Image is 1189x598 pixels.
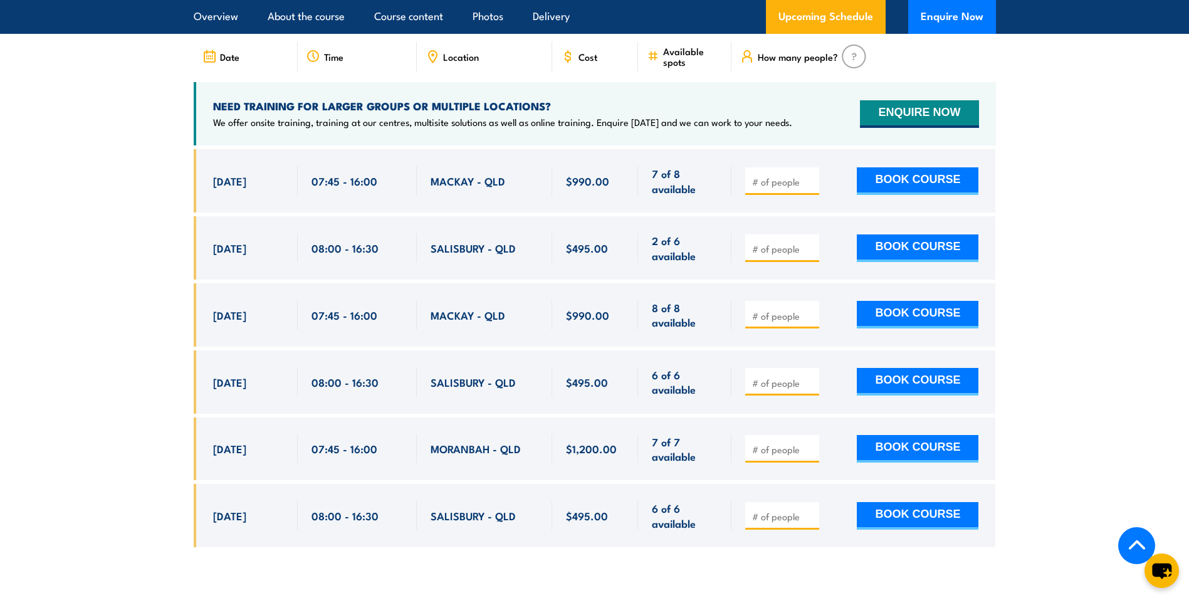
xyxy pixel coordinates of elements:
input: # of people [752,377,815,389]
span: $495.00 [566,508,608,523]
span: SALISBURY - QLD [431,508,516,523]
button: chat-button [1144,553,1179,588]
span: [DATE] [213,241,246,255]
span: 08:00 - 16:30 [312,375,379,389]
button: BOOK COURSE [857,435,978,463]
input: # of people [752,176,815,188]
span: 6 of 6 available [652,367,718,397]
span: MACKAY - QLD [431,174,505,188]
span: Available spots [663,46,723,67]
input: # of people [752,243,815,255]
span: SALISBURY - QLD [431,241,516,255]
button: BOOK COURSE [857,301,978,328]
h4: NEED TRAINING FOR LARGER GROUPS OR MULTIPLE LOCATIONS? [213,99,792,113]
input: # of people [752,510,815,523]
span: 08:00 - 16:30 [312,241,379,255]
input: # of people [752,443,815,456]
span: [DATE] [213,441,246,456]
button: ENQUIRE NOW [860,100,978,128]
span: 07:45 - 16:00 [312,308,377,322]
button: BOOK COURSE [857,368,978,396]
span: Location [443,51,479,62]
button: BOOK COURSE [857,234,978,262]
span: $495.00 [566,375,608,389]
span: Cost [579,51,597,62]
span: $990.00 [566,308,609,322]
button: BOOK COURSE [857,167,978,195]
button: BOOK COURSE [857,502,978,530]
span: Date [220,51,239,62]
span: [DATE] [213,308,246,322]
span: How many people? [758,51,838,62]
span: 08:00 - 16:30 [312,508,379,523]
span: [DATE] [213,174,246,188]
span: $990.00 [566,174,609,188]
span: 7 of 8 available [652,166,718,196]
p: We offer onsite training, training at our centres, multisite solutions as well as online training... [213,116,792,129]
span: $1,200.00 [566,441,617,456]
span: 07:45 - 16:00 [312,174,377,188]
span: 7 of 7 available [652,434,718,464]
span: SALISBURY - QLD [431,375,516,389]
span: 6 of 6 available [652,501,718,530]
span: MORANBAH - QLD [431,441,521,456]
span: $495.00 [566,241,608,255]
span: 8 of 8 available [652,300,718,330]
span: [DATE] [213,375,246,389]
span: 2 of 6 available [652,233,718,263]
span: MACKAY - QLD [431,308,505,322]
span: [DATE] [213,508,246,523]
span: 07:45 - 16:00 [312,441,377,456]
input: # of people [752,310,815,322]
span: Time [324,51,343,62]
